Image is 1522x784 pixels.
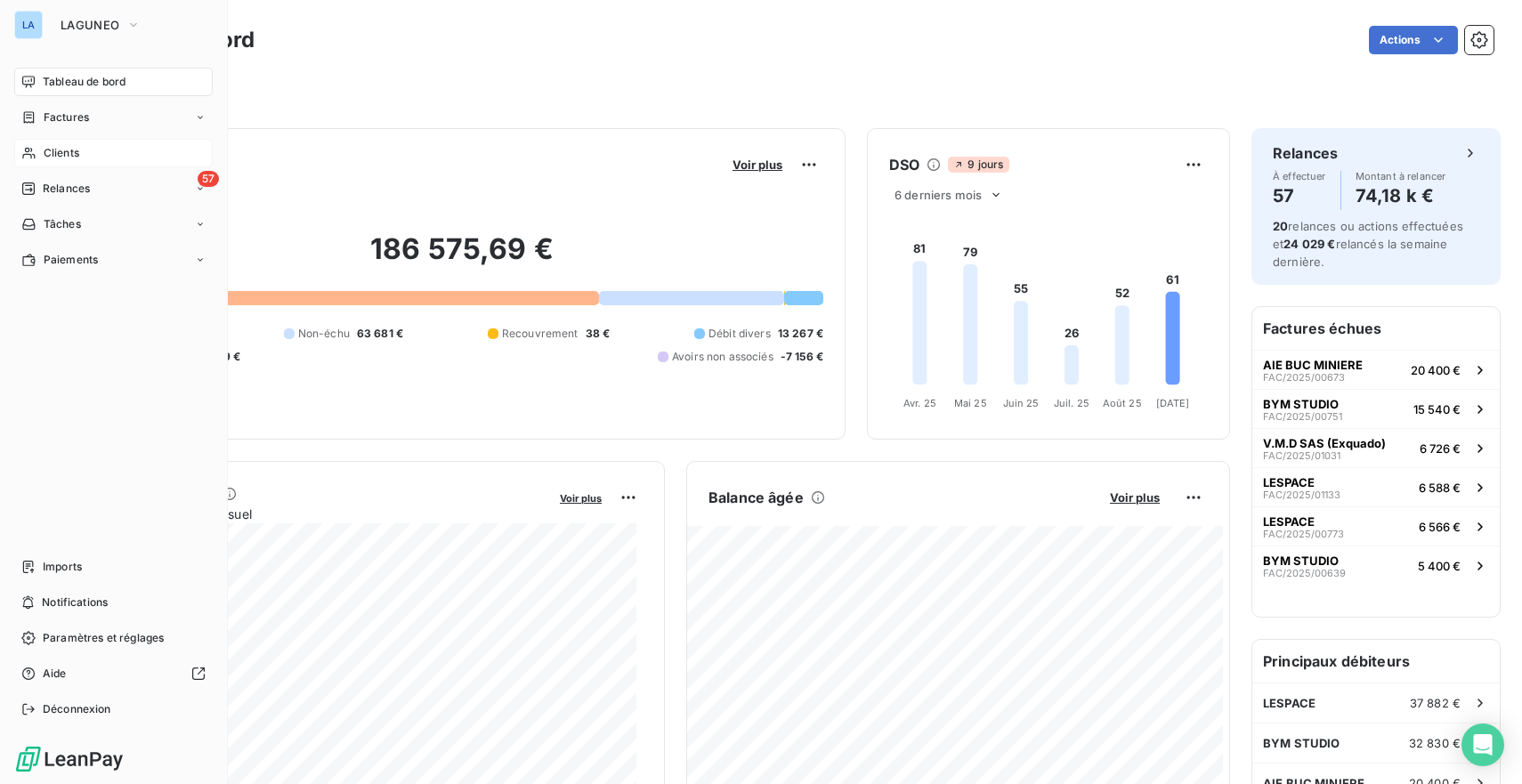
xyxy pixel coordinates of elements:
[1263,514,1315,529] span: LESPACE
[1156,397,1190,409] tspan: [DATE]
[1419,520,1461,534] span: 6 566 €
[1409,736,1461,750] span: 32 830 €
[14,659,213,688] a: Aide
[1263,372,1345,383] span: FAC/2025/00673
[101,231,823,285] h2: 186 575,69 €
[727,157,788,173] button: Voir plus
[357,326,403,342] span: 63 681 €
[1263,436,1386,450] span: V.M.D SAS (Exquado)
[1054,397,1089,409] tspan: Juil. 25
[708,326,771,342] span: Débit divers
[1410,696,1461,710] span: 37 882 €
[44,216,81,232] span: Tâches
[954,397,987,409] tspan: Mai 25
[43,559,82,575] span: Imports
[586,326,611,342] span: 38 €
[1263,489,1340,500] span: FAC/2025/01133
[1273,171,1326,182] span: À effectuer
[44,252,98,268] span: Paiements
[1252,506,1500,546] button: LESPACEFAC/2025/007736 566 €
[733,158,782,172] span: Voir plus
[1273,182,1326,210] h4: 57
[1263,411,1342,422] span: FAC/2025/00751
[1273,219,1288,233] span: 20
[1263,475,1315,489] span: LESPACE
[948,157,1008,173] span: 9 jours
[1273,219,1463,269] span: relances ou actions effectuées et relancés la semaine dernière.
[1110,490,1160,505] span: Voir plus
[1263,696,1316,710] span: LESPACE
[1411,363,1461,377] span: 20 400 €
[298,326,350,342] span: Non-échu
[560,492,602,505] span: Voir plus
[1103,397,1142,409] tspan: Août 25
[1418,559,1461,573] span: 5 400 €
[1263,568,1346,578] span: FAC/2025/00639
[1252,640,1500,683] h6: Principaux débiteurs
[1252,546,1500,585] button: BYM STUDIOFAC/2025/006395 400 €
[44,109,89,125] span: Factures
[43,630,164,646] span: Paramètres et réglages
[198,171,219,187] span: 57
[1461,723,1504,766] div: Open Intercom Messenger
[1413,402,1461,416] span: 15 540 €
[895,188,982,202] span: 6 derniers mois
[1356,182,1446,210] h4: 74,18 k €
[903,397,936,409] tspan: Avr. 25
[1263,554,1339,568] span: BYM STUDIO
[42,594,108,610] span: Notifications
[1263,397,1339,411] span: BYM STUDIO
[708,487,804,508] h6: Balance âgée
[44,145,79,161] span: Clients
[1420,441,1461,456] span: 6 726 €
[1252,467,1500,506] button: LESPACEFAC/2025/011336 588 €
[502,326,579,342] span: Recouvrement
[1252,389,1500,428] button: BYM STUDIOFAC/2025/0075115 540 €
[555,489,607,505] button: Voir plus
[43,666,67,682] span: Aide
[1105,489,1165,505] button: Voir plus
[43,181,90,197] span: Relances
[1252,307,1500,350] h6: Factures échues
[889,154,919,175] h6: DSO
[1263,450,1340,461] span: FAC/2025/01031
[1283,237,1335,251] span: 24 029 €
[1419,481,1461,495] span: 6 588 €
[14,745,125,773] img: Logo LeanPay
[1263,736,1340,750] span: BYM STUDIO
[61,18,119,32] span: LAGUNEO
[1356,171,1446,182] span: Montant à relancer
[1263,529,1344,539] span: FAC/2025/00773
[1263,358,1363,372] span: AIE BUC MINIERE
[1273,142,1338,164] h6: Relances
[1252,428,1500,467] button: V.M.D SAS (Exquado)FAC/2025/010316 726 €
[1369,26,1458,54] button: Actions
[14,11,43,39] div: LA
[781,349,823,365] span: -7 156 €
[1003,397,1040,409] tspan: Juin 25
[101,505,547,523] span: Chiffre d'affaires mensuel
[778,326,823,342] span: 13 267 €
[1252,350,1500,389] button: AIE BUC MINIEREFAC/2025/0067320 400 €
[43,74,125,90] span: Tableau de bord
[672,349,773,365] span: Avoirs non associés
[43,701,111,717] span: Déconnexion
